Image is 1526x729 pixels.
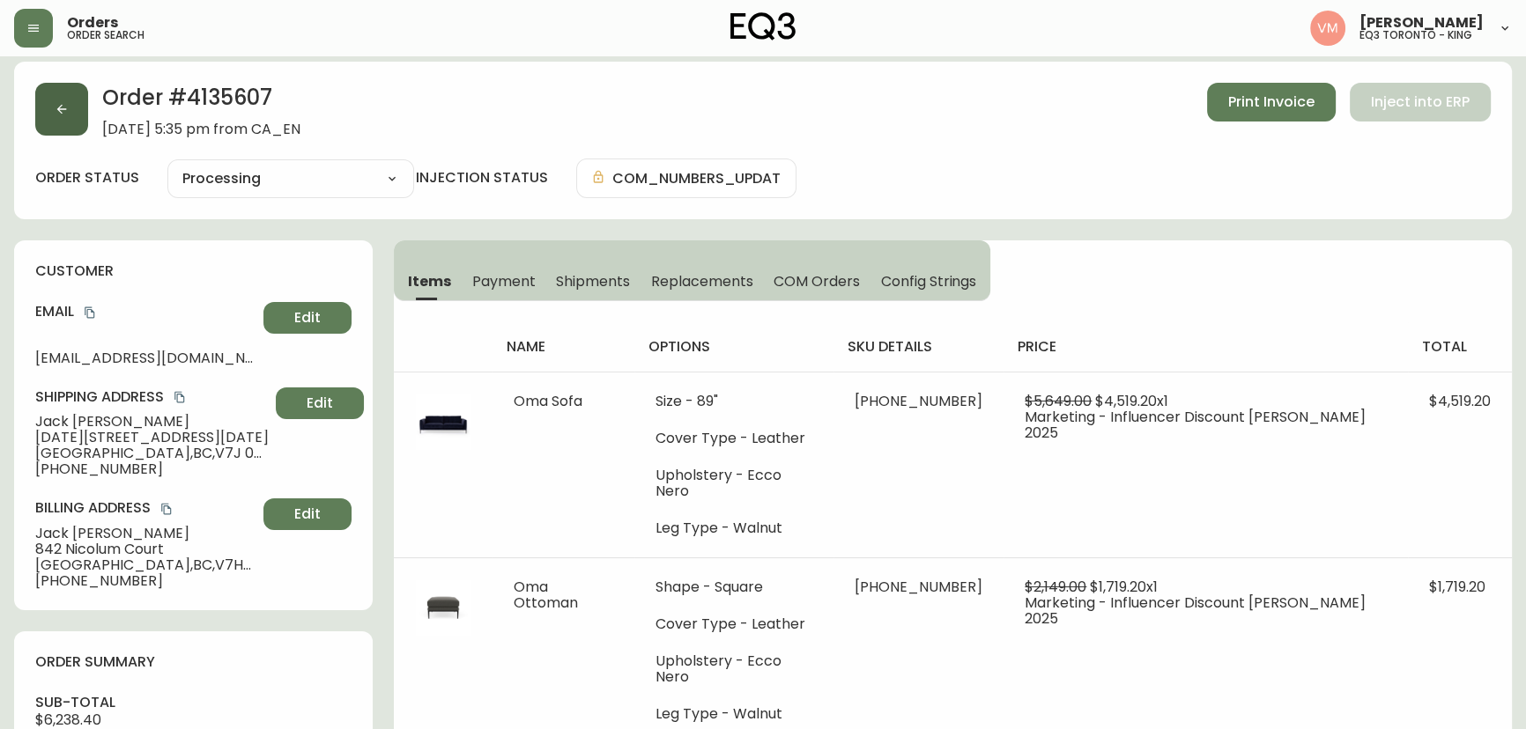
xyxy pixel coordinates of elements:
span: $1,719.20 [1429,577,1485,597]
span: [PERSON_NAME] [1359,16,1484,30]
h4: injection status [416,168,548,188]
button: Print Invoice [1207,83,1336,121]
span: [DATE][STREET_ADDRESS][DATE] [35,430,269,445]
span: Oma Sofa [514,391,582,411]
span: Shipments [556,272,630,291]
span: $4,519.20 x 1 [1095,391,1168,411]
span: [PHONE_NUMBER] [35,461,269,477]
span: Config Strings [881,272,976,291]
span: Print Invoice [1228,92,1315,112]
h4: sub-total [35,693,352,712]
span: Items [408,272,451,291]
span: Jack [PERSON_NAME] [35,414,269,430]
img: 547286d9-8757-41a0-ae47-27845bf56452.jpg [415,394,471,450]
button: Edit [263,302,352,334]
span: [GEOGRAPHIC_DATA] , BC , V7J 0E6 , CA [35,445,269,461]
button: copy [81,304,99,321]
li: Cover Type - Leather [656,616,812,632]
h4: Email [35,302,256,321]
h4: options [648,337,819,357]
h4: customer [35,261,352,281]
h4: Shipping Address [35,387,269,407]
h4: total [1422,337,1498,357]
span: Edit [294,504,321,524]
span: $5,649.00 [1025,391,1092,411]
button: Edit [276,387,364,419]
img: logo [730,12,796,40]
span: Payment [472,272,536,291]
button: copy [158,500,175,518]
li: Cover Type - Leather [656,431,812,446]
span: 842 Nicolum Court [35,541,256,557]
button: copy [171,388,189,406]
span: Edit [307,394,333,413]
h2: Order # 4135607 [102,83,300,121]
button: Edit [263,498,352,530]
span: [EMAIL_ADDRESS][DOMAIN_NAME] [35,350,256,366]
img: 0f63483a436850f3a2e29d5ab35f16df [1310,11,1345,46]
span: COM Orders [774,272,860,291]
h4: name [507,337,620,357]
span: [DATE] 5:35 pm from CA_EN [102,121,300,137]
li: Leg Type - Walnut [656,520,812,536]
span: [PHONE_NUMBER] [855,577,982,597]
span: $1,719.20 x 1 [1090,577,1158,597]
span: [PHONE_NUMBER] [35,573,256,589]
span: Replacements [651,272,752,291]
span: Marketing - Influencer Discount [PERSON_NAME] 2025 [1025,407,1366,443]
span: [GEOGRAPHIC_DATA] , BC , V7H2R8 , CA [35,557,256,573]
h4: price [1018,337,1394,357]
li: Shape - Square [656,579,812,595]
h4: sku details [848,337,989,357]
label: order status [35,168,139,188]
li: Upholstery - Ecco Nero [656,468,812,499]
span: $4,519.20 [1429,391,1491,411]
span: Oma Ottoman [514,577,578,613]
li: Upholstery - Ecco Nero [656,653,812,685]
img: 3da8b496-b257-4259-b01f-d7a264bee229Optional[oma-rectangular-ottoman-fabric].jpg [415,579,471,636]
li: Size - 89" [656,394,812,409]
span: $2,149.00 [1025,577,1086,597]
span: Jack [PERSON_NAME] [35,526,256,541]
h4: order summary [35,652,352,672]
span: [PHONE_NUMBER] [855,391,982,411]
li: Leg Type - Walnut [656,706,812,722]
h5: eq3 toronto - king [1359,30,1472,40]
h5: order search [67,30,144,40]
span: Marketing - Influencer Discount [PERSON_NAME] 2025 [1025,593,1366,629]
span: Orders [67,16,118,30]
h4: Billing Address [35,498,256,518]
span: Edit [294,308,321,328]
